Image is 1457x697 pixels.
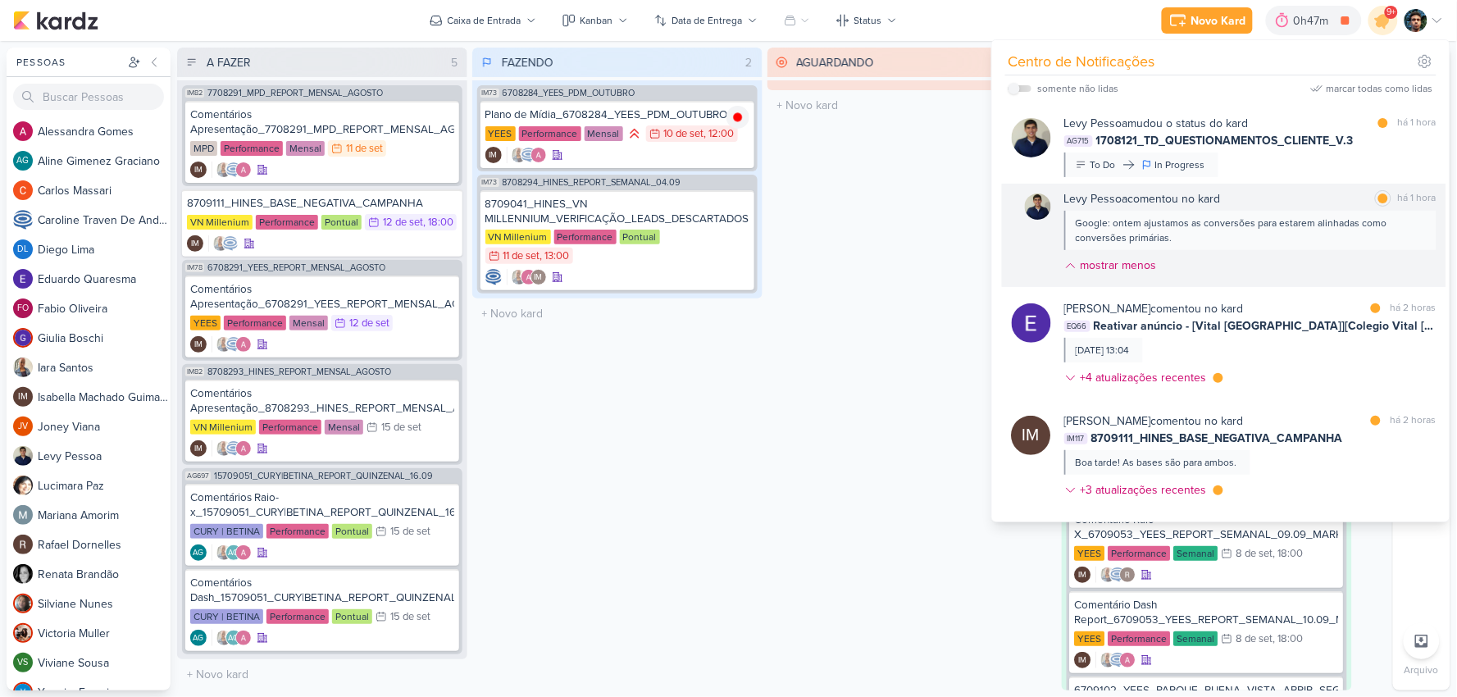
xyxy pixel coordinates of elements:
[381,422,421,433] div: 15 de set
[13,11,98,30] img: kardz.app
[740,54,759,71] div: 2
[38,123,171,140] div: A l e s s a n d r a G o m e s
[1064,433,1088,444] span: IM117
[332,524,372,539] div: Pontual
[1075,598,1339,627] div: Comentário Dash Report_6709053_YEES_REPORT_SEMANAL_10.09_MARKETING
[1064,135,1093,147] span: AG715
[626,125,643,142] div: Prioridade Alta
[13,594,33,613] img: Silviane Nunes
[190,544,207,561] div: Aline Gimenez Graciano
[13,298,33,318] div: Fabio Oliveira
[511,147,527,163] img: Iara Santos
[1236,549,1273,559] div: 8 de set
[423,217,453,228] div: , 18:00
[207,89,383,98] span: 7708291_MPD_REPORT_MENSAL_AGOSTO
[286,141,325,156] div: Mensal
[190,440,207,457] div: Criador(a): Isabella Machado Guimarães
[1120,652,1136,668] img: Alessandra Gomes
[346,143,383,154] div: 11 de set
[321,215,362,230] div: Pontual
[38,300,171,317] div: F a b i o O l i v e i r a
[190,420,256,435] div: VN Millenium
[1009,51,1155,73] div: Centro de Notificações
[1076,455,1237,470] div: Boa tarde! As bases são para ambos.
[225,336,242,353] img: Caroline Traven De Andrade
[1081,481,1210,499] div: +3 atualizações recentes
[511,269,527,285] img: Iara Santos
[222,235,239,252] img: Caroline Traven De Andrade
[1064,115,1249,132] div: mudou o status do kard
[332,609,372,624] div: Pontual
[38,477,171,494] div: L u c i m a r a P a z
[38,153,171,170] div: A l i n e G i m e n e z G r a c i a n o
[190,107,454,137] div: Comentários Apresentação_7708291_MPD_REPORT_MENSAL_AGOSTO
[1025,194,1051,220] img: Levy Pessoa
[18,393,28,402] p: IM
[1075,567,1091,583] div: Isabella Machado Guimarães
[190,524,263,539] div: CURY | BETINA
[266,524,329,539] div: Performance
[1109,546,1171,561] div: Performance
[1012,118,1051,157] img: Levy Pessoa
[212,162,252,178] div: Colaboradores: Iara Santos, Caroline Traven De Andrade, Alessandra Gomes
[13,653,33,672] div: Viviane Sousa
[259,420,321,435] div: Performance
[13,564,33,584] img: Renata Brandão
[221,141,283,156] div: Performance
[1075,652,1091,668] div: Criador(a): Isabella Machado Guimarães
[485,230,551,244] div: VN Millenium
[554,230,617,244] div: Performance
[18,658,29,667] p: VS
[38,448,171,465] div: L e v y P e s s o a
[185,263,204,272] span: IM78
[1079,572,1087,580] p: IM
[1100,652,1117,668] img: Iara Santos
[1012,303,1051,343] img: Eduardo Quaresma
[38,536,171,553] div: R a f a e l D o r n e l l e s
[256,215,318,230] div: Performance
[38,654,171,672] div: V i v i a n e S o u s a
[187,235,203,252] div: Criador(a): Isabella Machado Guimarães
[190,316,221,330] div: YEES
[485,126,516,141] div: YEES
[13,239,33,259] div: Diego Lima
[194,445,203,453] p: IM
[190,630,207,646] div: Aline Gimenez Graciano
[13,55,125,70] div: Pessoas
[1079,657,1087,665] p: IM
[185,89,204,98] span: IM82
[480,178,499,187] span: IM73
[190,336,207,353] div: Isabella Machado Guimarães
[1064,412,1244,430] div: comentou no kard
[1387,6,1396,19] span: 9+
[187,196,458,211] div: 8709111_HINES_BASE_NEGATIVA_CAMPANHA
[1109,631,1171,646] div: Performance
[38,418,171,435] div: J o n e y V i a n a
[1236,634,1273,645] div: 8 de set
[503,251,540,262] div: 11 de set
[1075,567,1091,583] div: Criador(a): Isabella Machado Guimarães
[17,245,29,254] p: DL
[216,440,232,457] img: Iara Santos
[38,330,171,347] div: G i u l i a B o s c h i
[190,336,207,353] div: Criador(a): Isabella Machado Guimarães
[38,359,171,376] div: I a r a S a n t o s
[208,235,239,252] div: Colaboradores: Iara Santos, Caroline Traven De Andrade
[1096,132,1354,149] span: 1708121_TD_QUESTIONAMENTOS_CLIENTE_V.3
[1091,430,1343,447] span: 8709111_HINES_BASE_NEGATIVA_CAMPANHA
[190,544,207,561] div: Criador(a): Aline Gimenez Graciano
[1398,190,1437,207] div: há 1 hora
[235,630,252,646] img: Alessandra Gomes
[13,121,33,141] img: Alessandra Gomes
[476,302,759,326] input: + Novo kard
[1405,9,1427,32] img: Nelito Junior
[1110,652,1127,668] img: Caroline Traven De Andrade
[521,269,537,285] img: Alessandra Gomes
[13,358,33,377] img: Iara Santos
[190,609,263,624] div: CURY | BETINA
[216,162,232,178] img: Iara Santos
[1100,567,1117,583] img: Iara Santos
[194,635,204,643] p: AG
[224,316,286,330] div: Performance
[1110,567,1127,583] img: Caroline Traven De Andrade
